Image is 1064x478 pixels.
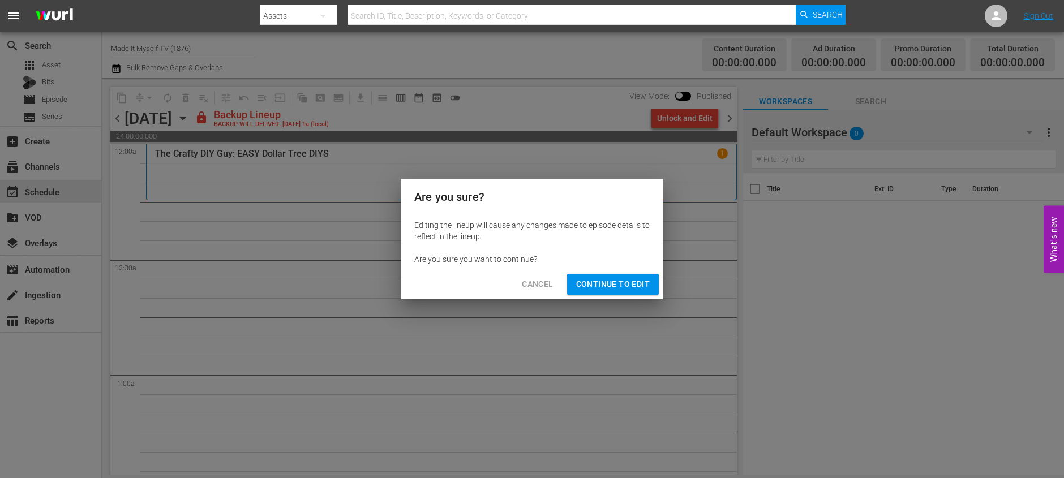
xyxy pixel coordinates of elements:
[1044,205,1064,273] button: Open Feedback Widget
[1024,11,1053,20] a: Sign Out
[513,274,562,295] button: Cancel
[27,3,81,29] img: ans4CAIJ8jUAAAAAAAAAAAAAAAAAAAAAAAAgQb4GAAAAAAAAAAAAAAAAAAAAAAAAJMjXAAAAAAAAAAAAAAAAAAAAAAAAgAT5G...
[414,253,650,265] div: Are you sure you want to continue?
[522,277,553,291] span: Cancel
[576,277,650,291] span: Continue to Edit
[7,9,20,23] span: menu
[567,274,659,295] button: Continue to Edit
[414,219,650,242] div: Editing the lineup will cause any changes made to episode details to reflect in the lineup.
[414,188,650,206] h2: Are you sure?
[813,5,843,25] span: Search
